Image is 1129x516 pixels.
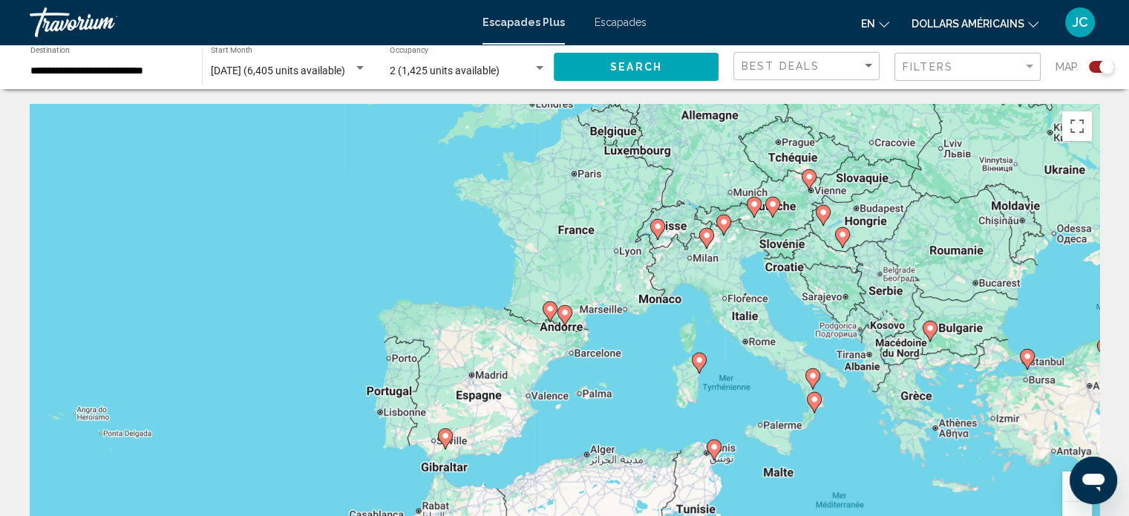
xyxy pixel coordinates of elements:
[610,62,662,74] span: Search
[894,52,1041,82] button: Filter
[861,13,889,34] button: Changer de langue
[742,60,875,73] mat-select: Sort by
[1062,111,1092,141] button: Passer en plein écran
[30,7,468,37] a: Travorium
[554,53,719,80] button: Search
[1073,14,1088,30] font: JC
[1062,471,1092,501] button: Zoom avant
[390,65,500,76] span: 2 (1,425 units available)
[912,13,1038,34] button: Changer de devise
[211,65,345,76] span: [DATE] (6,405 units available)
[912,18,1024,30] font: dollars américains
[1070,457,1117,504] iframe: Bouton de lancement de la fenêtre de messagerie
[1056,56,1078,77] span: Map
[903,61,953,73] span: Filters
[861,18,875,30] font: en
[595,16,647,28] a: Escapades
[1061,7,1099,38] button: Menu utilisateur
[482,16,565,28] a: Escapades Plus
[742,60,819,72] span: Best Deals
